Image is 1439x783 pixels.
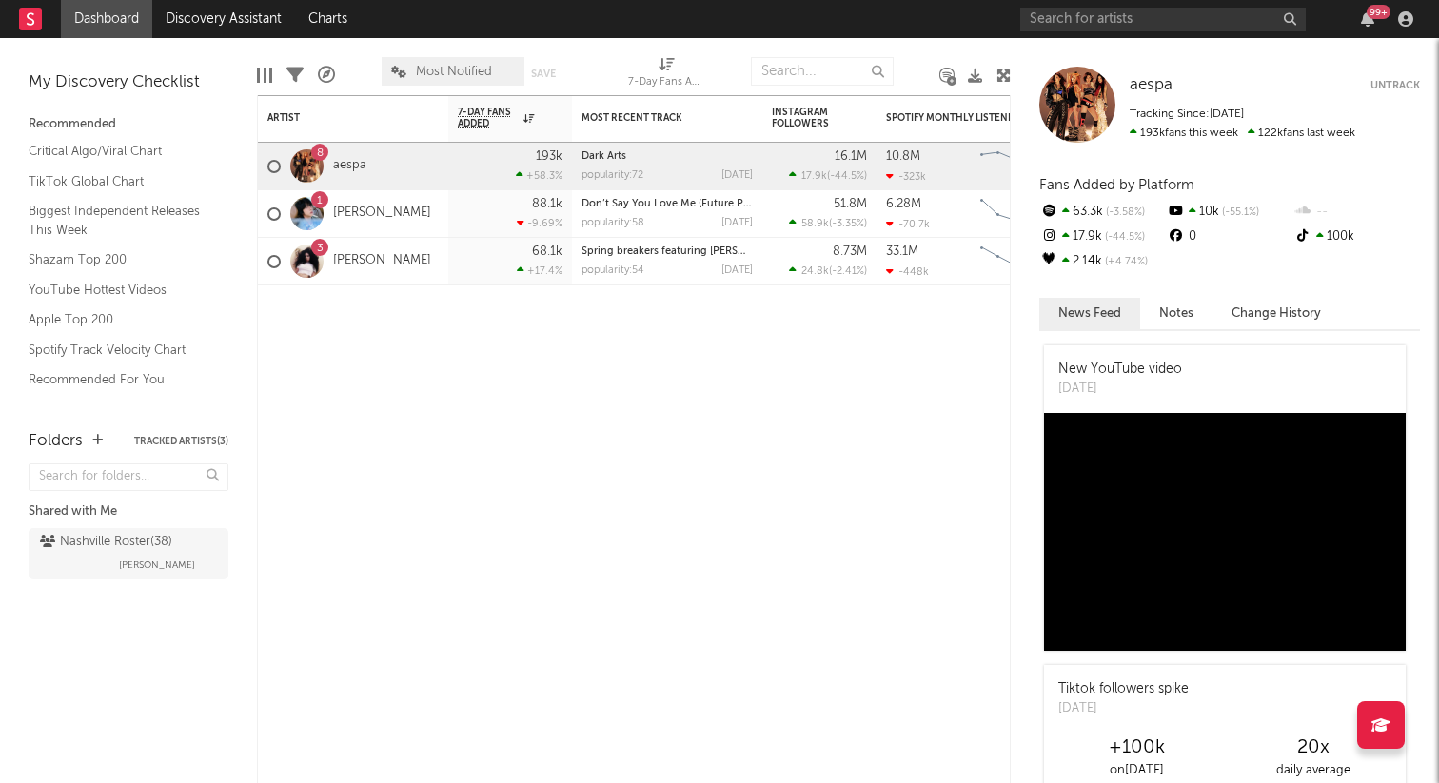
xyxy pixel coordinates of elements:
[1058,699,1189,718] div: [DATE]
[1039,225,1166,249] div: 17.9k
[29,249,209,270] a: Shazam Top 200
[1293,225,1420,249] div: 100k
[257,48,272,103] div: Edit Columns
[582,199,793,209] a: Don’t Say You Love Me (Future Pop Remix)
[29,340,209,361] a: Spotify Track Velocity Chart
[886,170,926,183] div: -323k
[751,57,894,86] input: Search...
[1020,8,1306,31] input: Search for artists
[582,112,724,124] div: Most Recent Track
[333,253,431,269] a: [PERSON_NAME]
[29,113,228,136] div: Recommended
[628,48,704,103] div: 7-Day Fans Added (7-Day Fans Added)
[532,245,562,258] div: 68.1k
[29,309,209,330] a: Apple Top 200
[29,528,228,579] a: Nashville Roster(38)[PERSON_NAME]
[834,198,867,210] div: 51.8M
[536,150,562,163] div: 193k
[721,265,753,276] div: [DATE]
[29,171,209,192] a: TikTok Global Chart
[582,170,643,181] div: popularity: 72
[1219,207,1259,218] span: -55.1 %
[582,151,753,162] div: Dark Arts
[1049,736,1225,759] div: +100k
[40,531,172,554] div: Nashville Roster ( 38 )
[582,218,644,228] div: popularity: 58
[1102,257,1148,267] span: +4.74 %
[1103,207,1145,218] span: -3.58 %
[1225,736,1401,759] div: 20 x
[517,264,562,277] div: +17.4 %
[29,201,209,240] a: Biggest Independent Releases This Week
[517,217,562,229] div: -9.69 %
[458,107,519,129] span: 7-Day Fans Added
[801,266,829,277] span: 24.8k
[29,71,228,94] div: My Discovery Checklist
[582,151,626,162] a: Dark Arts
[582,246,793,257] a: Spring breakers featuring [PERSON_NAME]
[1130,108,1244,120] span: Tracking Since: [DATE]
[830,171,864,182] span: -44.5 %
[1293,200,1420,225] div: --
[789,217,867,229] div: ( )
[1212,298,1340,329] button: Change History
[267,112,410,124] div: Artist
[886,150,920,163] div: 10.8M
[1225,759,1401,782] div: daily average
[1058,679,1189,699] div: Tiktok followers spike
[582,265,644,276] div: popularity: 54
[286,48,304,103] div: Filters
[1130,77,1173,93] span: aespa
[1367,5,1390,19] div: 99 +
[886,198,921,210] div: 6.28M
[886,245,918,258] div: 33.1M
[582,199,753,209] div: Don’t Say You Love Me (Future Pop Remix)
[721,218,753,228] div: [DATE]
[1039,298,1140,329] button: News Feed
[119,554,195,577] span: [PERSON_NAME]
[1130,127,1238,139] span: 193k fans this week
[29,369,209,390] a: Recommended For You
[721,170,753,181] div: [DATE]
[582,246,753,257] div: Spring breakers featuring kesha
[801,171,827,182] span: 17.9k
[29,141,209,162] a: Critical Algo/Viral Chart
[972,238,1057,285] svg: Chart title
[1370,76,1420,95] button: Untrack
[416,66,492,78] span: Most Notified
[772,107,838,129] div: Instagram Followers
[1039,249,1166,274] div: 2.14k
[333,206,431,222] a: [PERSON_NAME]
[333,158,366,174] a: aespa
[886,265,929,278] div: -448k
[628,71,704,94] div: 7-Day Fans Added (7-Day Fans Added)
[832,219,864,229] span: -3.35 %
[532,198,562,210] div: 88.1k
[832,266,864,277] span: -2.41 %
[318,48,335,103] div: A&R Pipeline
[1140,298,1212,329] button: Notes
[1102,232,1145,243] span: -44.5 %
[789,169,867,182] div: ( )
[1166,200,1292,225] div: 10k
[972,143,1057,190] svg: Chart title
[801,219,829,229] span: 58.9k
[789,264,867,277] div: ( )
[835,150,867,163] div: 16.1M
[972,190,1057,238] svg: Chart title
[1166,225,1292,249] div: 0
[516,169,562,182] div: +58.3 %
[531,69,556,79] button: Save
[1039,200,1166,225] div: 63.3k
[1130,127,1355,139] span: 122k fans last week
[134,437,228,446] button: Tracked Artists(3)
[29,430,83,453] div: Folders
[1058,380,1182,399] div: [DATE]
[1361,11,1374,27] button: 99+
[886,218,930,230] div: -70.7k
[29,500,228,523] div: Shared with Me
[833,245,867,258] div: 8.73M
[1130,76,1173,95] a: aespa
[886,112,1029,124] div: Spotify Monthly Listeners
[29,463,228,491] input: Search for folders...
